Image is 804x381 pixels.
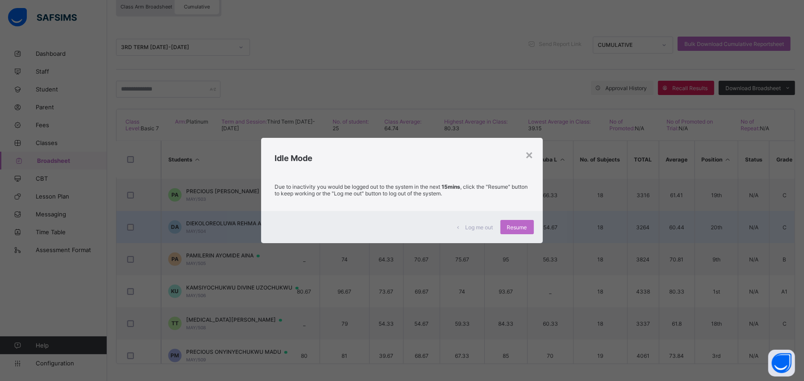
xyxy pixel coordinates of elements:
button: Open asap [768,350,795,377]
div: × [525,147,534,162]
span: Resume [507,224,527,231]
strong: 15mins [442,183,460,190]
span: Log me out [466,224,493,231]
h2: Idle Mode [275,153,529,163]
p: Due to inactivity you would be logged out to the system in the next , click the "Resume" button t... [275,183,529,197]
